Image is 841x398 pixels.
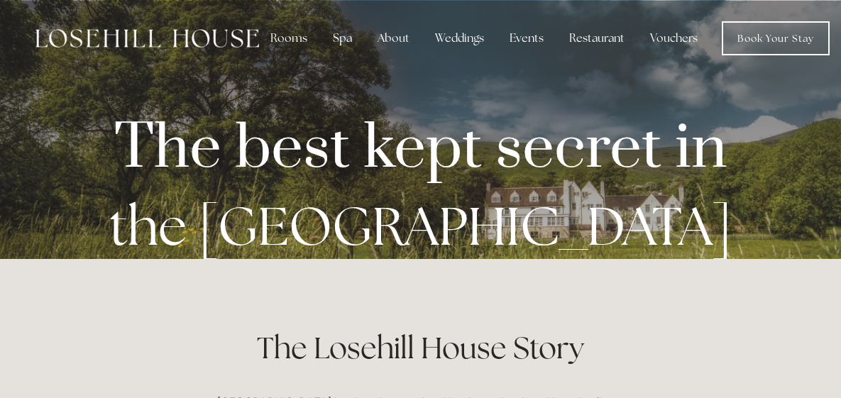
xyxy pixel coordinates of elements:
div: Rooms [259,24,319,52]
p: The best kept secret in [104,121,737,177]
div: About [366,24,421,52]
strong: the [GEOGRAPHIC_DATA] [109,191,732,260]
div: Weddings [424,24,495,52]
a: Book Your Stay [722,21,830,55]
div: Spa [321,24,363,52]
h1: The Losehill House Story [82,327,760,369]
div: Events [498,24,555,52]
div: Restaurant [558,24,636,52]
a: Vouchers [639,24,709,52]
img: Losehill House [35,29,259,48]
